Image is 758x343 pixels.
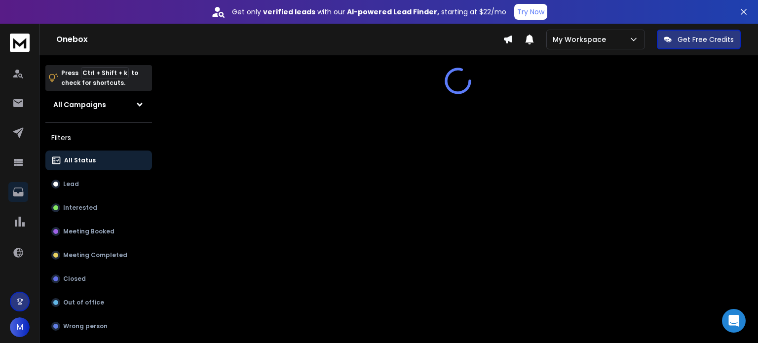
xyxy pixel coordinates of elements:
button: All Status [45,151,152,170]
button: Meeting Completed [45,245,152,265]
img: logo [10,34,30,52]
p: Meeting Completed [63,251,127,259]
h1: Onebox [56,34,503,45]
button: Try Now [514,4,547,20]
button: Interested [45,198,152,218]
span: Ctrl + Shift + k [81,67,129,78]
button: Out of office [45,293,152,312]
p: All Status [64,156,96,164]
button: M [10,317,30,337]
p: Meeting Booked [63,228,114,235]
strong: verified leads [263,7,315,17]
h1: All Campaigns [53,100,106,110]
button: Get Free Credits [657,30,741,49]
button: Meeting Booked [45,222,152,241]
strong: AI-powered Lead Finder, [347,7,439,17]
button: All Campaigns [45,95,152,114]
div: Open Intercom Messenger [722,309,746,333]
p: Closed [63,275,86,283]
p: Wrong person [63,322,108,330]
p: My Workspace [553,35,610,44]
p: Press to check for shortcuts. [61,68,138,88]
p: Lead [63,180,79,188]
button: Lead [45,174,152,194]
p: Out of office [63,299,104,306]
p: Get Free Credits [678,35,734,44]
p: Try Now [517,7,544,17]
button: Wrong person [45,316,152,336]
p: Get only with our starting at $22/mo [232,7,506,17]
button: Closed [45,269,152,289]
p: Interested [63,204,97,212]
h3: Filters [45,131,152,145]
